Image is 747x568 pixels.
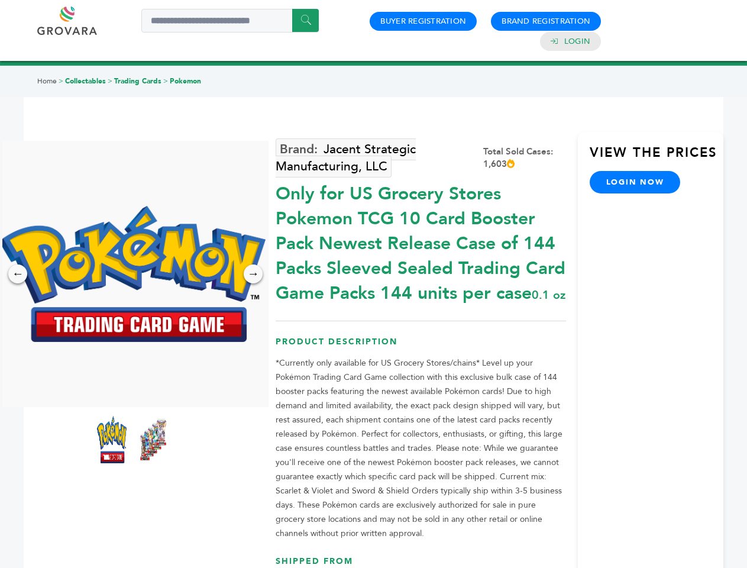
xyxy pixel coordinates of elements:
[502,16,590,27] a: Brand Registration
[97,416,127,463] img: *Only for US Grocery Stores* Pokemon TCG 10 Card Booster Pack – Newest Release (Case of 144 Packs...
[108,76,112,86] span: >
[532,287,565,303] span: 0.1 oz
[59,76,63,86] span: >
[244,264,263,283] div: →
[163,76,168,86] span: >
[590,171,681,193] a: login now
[8,264,27,283] div: ←
[37,76,57,86] a: Home
[483,146,566,170] div: Total Sold Cases: 1,603
[170,76,201,86] a: Pokemon
[138,416,168,463] img: *Only for US Grocery Stores* Pokemon TCG 10 Card Booster Pack – Newest Release (Case of 144 Packs...
[276,138,416,177] a: Jacent Strategic Manufacturing, LLC
[141,9,319,33] input: Search a product or brand...
[276,356,566,541] p: *Currently only available for US Grocery Stores/chains* Level up your Pokémon Trading Card Game c...
[276,336,566,357] h3: Product Description
[65,76,106,86] a: Collectables
[590,144,723,171] h3: View the Prices
[114,76,161,86] a: Trading Cards
[564,36,590,47] a: Login
[380,16,466,27] a: Buyer Registration
[276,176,566,306] div: Only for US Grocery Stores Pokemon TCG 10 Card Booster Pack Newest Release Case of 144 Packs Slee...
